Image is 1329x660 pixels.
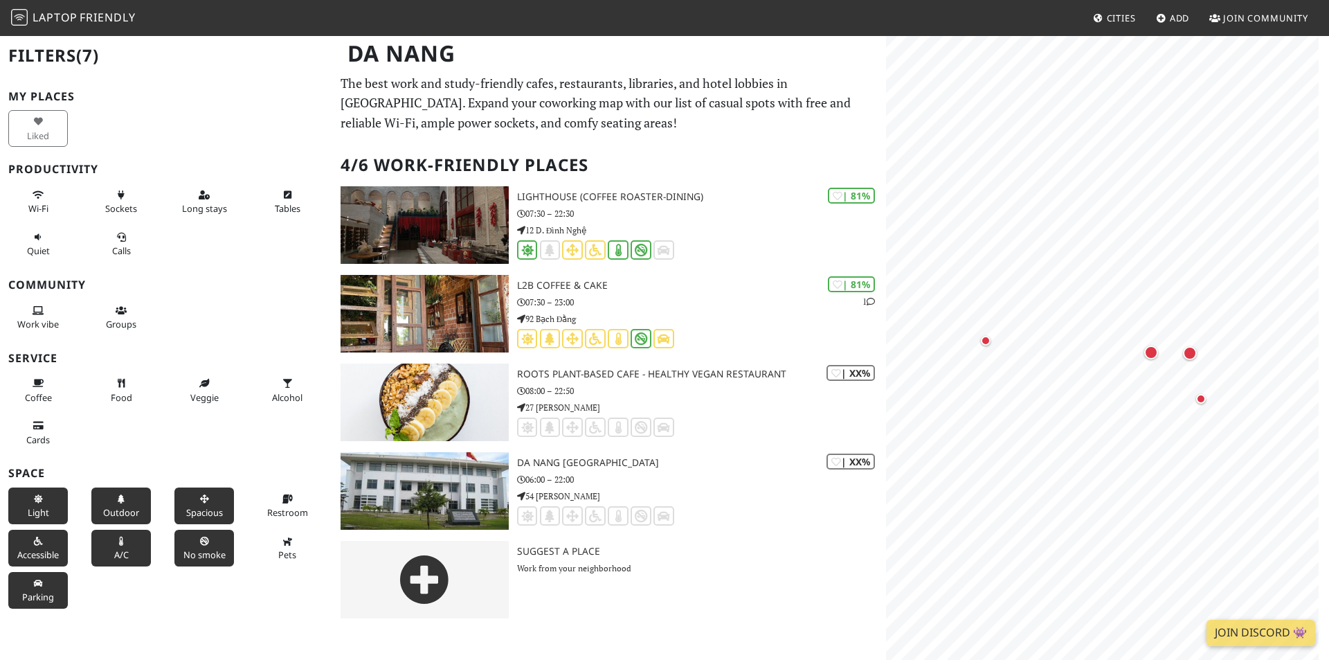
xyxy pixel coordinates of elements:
[91,372,151,409] button: Food
[267,506,308,519] span: Restroom
[8,352,324,365] h3: Service
[517,207,886,220] p: 07:30 – 22:30
[1206,620,1315,646] a: Join Discord 👾
[517,368,886,380] h3: Roots Plant-based Cafe - Healthy Vegan Restaurant
[332,541,886,618] a: Suggest a Place Work from your neighborhood
[257,372,317,409] button: Alcohol
[517,546,886,558] h3: Suggest a Place
[174,184,234,220] button: Long stays
[278,548,296,561] span: Pet friendly
[91,299,151,336] button: Groups
[1183,346,1202,366] div: Map marker
[1144,346,1164,365] div: Map marker
[8,467,324,480] h3: Space
[517,296,886,309] p: 07:30 – 23:00
[103,506,139,519] span: Outdoor area
[1204,6,1314,30] a: Join Community
[1150,6,1195,30] a: Add
[91,226,151,262] button: Calls
[1087,6,1141,30] a: Cities
[981,336,997,353] div: Map marker
[517,312,886,325] p: 92 Bạch Đằng
[1196,394,1213,411] div: Map marker
[517,191,886,203] h3: Lighthouse (Coffee roaster-Dining)
[91,488,151,524] button: Outdoor
[25,391,52,404] span: Coffee
[8,278,324,292] h3: Community
[341,364,509,441] img: Roots Plant-based Cafe - Healthy Vegan Restaurant
[517,457,886,469] h3: Da Nang [GEOGRAPHIC_DATA]
[174,488,234,524] button: Spacious
[91,184,151,220] button: Sockets
[91,530,151,567] button: A/C
[341,144,878,186] h2: 4/6 Work-Friendly Places
[186,506,223,519] span: Spacious
[80,10,135,25] span: Friendly
[517,473,886,486] p: 06:00 – 22:00
[11,6,136,30] a: LaptopFriendly LaptopFriendly
[8,163,324,176] h3: Productivity
[11,9,28,26] img: LaptopFriendly
[275,202,300,215] span: Work-friendly tables
[17,548,59,561] span: Accessible
[828,188,875,204] div: | 81%
[111,391,132,404] span: Food
[106,318,136,330] span: Group tables
[8,572,68,609] button: Parking
[28,506,49,519] span: Natural light
[76,44,99,66] span: (7)
[112,244,131,257] span: Video/audio calls
[272,391,302,404] span: Alcohol
[1107,12,1136,24] span: Cities
[257,184,317,220] button: Tables
[332,452,886,530] a: Da Nang University of Science and Technology | XX% Da Nang [GEOGRAPHIC_DATA] 06:00 – 22:00 54 [PE...
[22,591,54,603] span: Parking
[341,73,878,133] p: The best work and study-friendly cafes, restaurants, libraries, and hotel lobbies in [GEOGRAPHIC_...
[257,488,317,524] button: Restroom
[8,90,324,103] h3: My Places
[332,364,886,441] a: Roots Plant-based Cafe - Healthy Vegan Restaurant | XX% Roots Plant-based Cafe - Healthy Vegan Re...
[182,202,227,215] span: Long stays
[1170,12,1190,24] span: Add
[8,35,324,77] h2: Filters
[114,548,129,561] span: Air conditioned
[26,434,50,446] span: Credit cards
[862,295,875,308] p: 1
[183,548,226,561] span: Smoke free
[517,280,886,292] h3: L2B COFFEE & CAKE
[27,244,50,257] span: Quiet
[517,562,886,575] p: Work from your neighborhood
[28,202,48,215] span: Stable Wi-Fi
[8,226,68,262] button: Quiet
[341,186,509,264] img: Lighthouse (Coffee roaster-Dining)
[8,372,68,409] button: Coffee
[257,530,317,567] button: Pets
[17,318,59,330] span: People working
[517,384,886,398] p: 08:00 – 22:50
[174,530,234,567] button: No smoke
[517,490,886,503] p: 54 [PERSON_NAME]
[341,452,509,530] img: Da Nang University of Science and Technology
[826,454,875,470] div: | XX%
[8,299,68,336] button: Work vibe
[826,365,875,381] div: | XX%
[174,372,234,409] button: Veggie
[8,184,68,220] button: Wi-Fi
[341,275,509,353] img: L2B COFFEE & CAKE
[336,35,883,73] h1: Da Nang
[190,391,219,404] span: Veggie
[8,414,68,451] button: Cards
[828,276,875,292] div: | 81%
[1223,12,1308,24] span: Join Community
[332,275,886,353] a: L2B COFFEE & CAKE | 81% 1 L2B COFFEE & CAKE 07:30 – 23:00 92 Bạch Đằng
[105,202,137,215] span: Power sockets
[517,224,886,237] p: 12 D. Đình Nghệ
[341,541,509,618] img: gray-place-d2bdb4477600e061c01bd816cc0f2ef0cfcb1ca9e3ad78868dd16fb2af073a21.png
[8,488,68,524] button: Light
[33,10,78,25] span: Laptop
[332,186,886,264] a: Lighthouse (Coffee roaster-Dining) | 81% Lighthouse (Coffee roaster-Dining) 07:30 – 22:30 12 D. Đ...
[517,401,886,414] p: 27 [PERSON_NAME]
[8,530,68,567] button: Accessible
